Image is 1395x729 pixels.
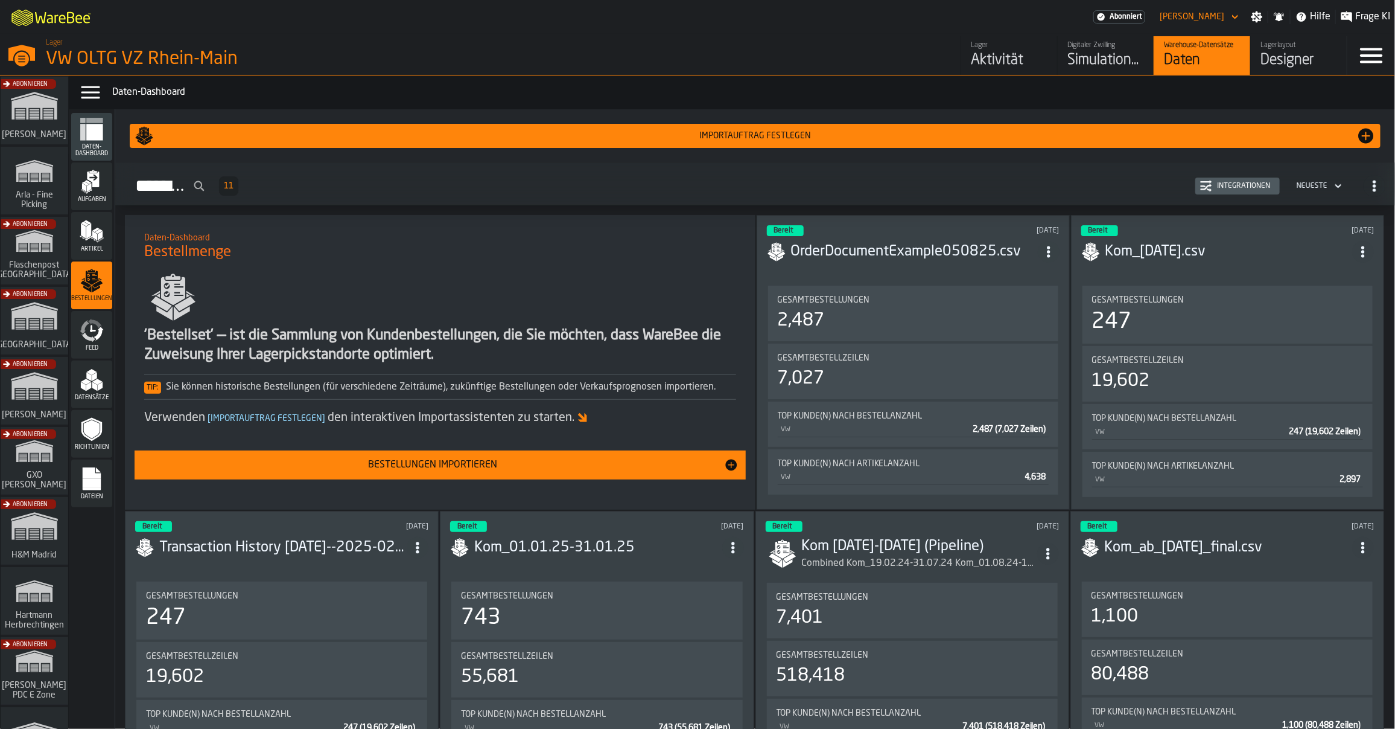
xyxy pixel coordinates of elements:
div: stat-Gesamtbestellzeilen [451,642,742,698]
span: Tip: [144,382,161,394]
li: menu Dateien [71,460,112,508]
span: Bereit [142,523,162,530]
span: Arla - Fine Picking [5,190,63,210]
span: Top Kunde(n) nach Artikelanzahl [778,459,920,469]
div: Title [146,710,418,719]
div: stat-Gesamtbestellzeilen [1082,346,1373,402]
div: Title [1092,356,1363,365]
div: 247 [1092,310,1132,334]
div: Title [1092,295,1363,305]
div: Title [461,710,732,719]
span: Abonnieren [13,641,48,648]
span: Gesamtbestellzeilen [146,652,238,661]
a: link-to-/wh/i/44979e6c-6f66-405e-9874-c1e29f02a54a/designer [1250,36,1347,75]
span: Bestellungen [71,295,112,302]
span: [ [208,414,211,423]
div: Title [146,591,418,601]
span: Abonnieren [13,291,48,298]
div: Designer [1260,51,1337,70]
div: 518,418 [777,665,845,687]
div: stat-Gesamtbestellungen [1082,286,1373,344]
div: 7,027 [778,368,825,390]
div: DropdownMenuValue-4 [1292,179,1344,193]
div: status-3 2 [135,521,172,532]
span: 2,487 (7,027 Zeilen) [973,425,1046,434]
li: menu Aufgaben [71,162,112,211]
a: link-to-/wh/i/44979e6c-6f66-405e-9874-c1e29f02a54a/simulations [1057,36,1154,75]
div: Title [778,411,1049,421]
label: button-toggle-Datamenü [74,80,107,104]
div: Verwenden den interaktiven Importassistenten zu starten. [144,409,736,426]
span: Daten-Dashboard [71,144,112,157]
span: Top Kunde(n) nach Bestellanzahl [146,710,291,719]
h3: Kom_ab_[DATE]_final.csv [1105,538,1352,557]
div: Title [1092,461,1363,471]
h3: Kom_[DATE].csv [1105,242,1352,262]
div: stat-Gesamtbestellungen [767,583,1058,638]
div: Title [777,593,1048,602]
div: Title [1092,707,1363,717]
div: Digitaler Zwilling [1067,41,1144,50]
div: StatList-item-VW [1092,471,1363,487]
div: 247 [146,606,186,630]
div: stat-Gesamtbestellzeilen [1082,640,1373,695]
div: Title [1092,414,1363,423]
div: DropdownMenuValue-4 [1297,182,1327,190]
div: Updated: 2/7/2025, 11:59:53 AM Created: 2/7/2025, 11:59:16 AM [1247,522,1374,531]
span: Aufgaben [71,196,112,203]
div: Title [777,708,1048,718]
div: VW [1095,476,1335,484]
div: DropdownMenuValue-Sebastian Petruch Petruch [1155,10,1241,24]
div: Title [461,652,732,661]
h2: Sub Title [144,231,736,243]
a: link-to-/wh/i/72fe6713-8242-4c3c-8adf-5d67388ea6d5/simulations [1,77,68,147]
div: Title [778,353,1049,363]
div: Title [1092,649,1363,659]
div: Title [461,591,732,601]
li: menu Daten-Dashboard [71,113,112,161]
span: Importauftrag festlegen [205,414,328,423]
div: Warehouse-Datensätze [1164,41,1241,50]
a: link-to-/wh/i/9d85c013-26f4-4c06-9c7d-6d35b33af13a/simulations [1,637,68,707]
span: Gesamtbestellzeilen [1092,356,1184,365]
div: ItemListCard-DashboardItemContainer [757,215,1070,510]
span: 4,638 [1025,473,1046,481]
div: Transaction History 2025-02-01--2025-02-17 [159,538,407,557]
div: stat-Top Kunde(n) nach Bestellanzahl [768,402,1058,447]
div: Updated: 8/4/2025, 9:05:27 AM Created: 8/4/2025, 9:05:10 AM [1247,226,1374,235]
div: ItemListCard- [125,215,755,510]
a: link-to-/wh/i/44979e6c-6f66-405e-9874-c1e29f02a54a/data [1154,36,1250,75]
div: Kom_01.08.25.csv [1105,242,1352,262]
div: 'Bestellset' — ist die Sammlung von Kundenbestellungen, die Sie möchten, dass WareBee die Zuweisu... [144,326,736,365]
div: Combined Kom_19.02.24-31.07.24 Kom_01.08.24-11.02.25 [802,556,1037,571]
span: 2,897 [1339,475,1361,484]
a: link-to-/wh/i/baca6aa3-d1fc-43c0-a604-2a1c9d5db74d/simulations [1,427,68,497]
div: status-3 2 [766,521,802,532]
div: StatList-item-VW [1092,423,1363,440]
div: ItemListCard-DashboardItemContainer [1071,215,1384,510]
label: button-toggle-Hilfe [1291,10,1335,24]
li: menu Richtlinien [71,410,112,458]
div: Title [778,295,1049,305]
a: link-to-/wh/i/44979e6c-6f66-405e-9874-c1e29f02a54a/settings/billing [1093,10,1145,24]
section: card-SimulationDashboardCard [1081,283,1374,499]
div: Sie können historische Bestellungen (für verschiedene Zeiträume), zukünftige Bestellungen oder Ve... [144,380,736,394]
div: 743 [461,606,501,630]
div: ButtonLoadMore-Mehr laden-Vorher-Erste-Letzte [214,176,243,196]
span: Bestellmenge [144,243,231,262]
div: Title [778,459,1049,469]
div: 7,401 [777,607,824,629]
div: Daten [1164,51,1241,70]
span: Lager [46,39,63,47]
div: VW [780,426,968,434]
span: Hilfe [1310,10,1330,24]
div: Kom_ab_16.12.24_final.csv [1105,538,1352,557]
span: Gesamtbestellzeilen [1092,649,1184,659]
div: Kom_01.01.25-31.01.25 [474,538,722,557]
div: Daten-Dashboard [112,85,1390,100]
span: Abonnieren [13,501,48,508]
div: Title [777,650,1048,660]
